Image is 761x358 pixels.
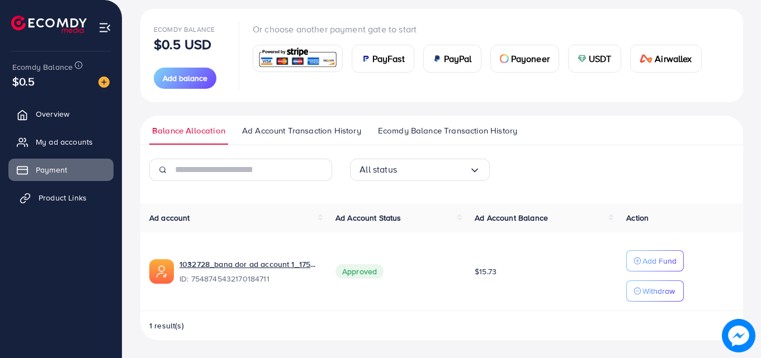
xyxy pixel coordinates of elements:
[179,259,318,284] div: <span class='underline'>1032728_bana dor ad account 1_1757579407255</span></br>7548745432170184711
[36,108,69,120] span: Overview
[578,54,587,63] img: card
[511,52,550,65] span: Payoneer
[149,259,174,284] img: ic-ads-acc.e4c84228.svg
[433,54,442,63] img: card
[36,136,93,147] span: My ad accounts
[626,212,649,223] span: Action
[257,46,339,70] img: card
[630,45,702,73] a: cardAirwallex
[98,21,111,34] img: menu
[253,22,711,36] p: Or choose another payment gate to start
[154,25,215,34] span: Ecomdy Balance
[12,61,73,73] span: Ecomdy Balance
[352,45,414,73] a: cardPayFast
[490,45,559,73] a: cardPayoneer
[253,45,343,72] a: card
[149,212,190,223] span: Ad account
[642,284,675,298] p: Withdraw
[640,54,653,63] img: card
[152,125,225,137] span: Balance Allocation
[361,54,370,63] img: card
[372,52,405,65] span: PayFast
[36,164,67,175] span: Payment
[8,187,114,209] a: Product Links
[350,159,490,181] div: Search for option
[655,52,692,65] span: Airwallex
[626,250,684,271] button: Add Fund
[475,266,497,277] span: $15.73
[154,68,216,89] button: Add balance
[39,192,87,203] span: Product Links
[423,45,481,73] a: cardPayPal
[11,16,87,33] img: logo
[242,125,361,137] span: Ad Account Transaction History
[179,259,318,270] a: 1032728_bana dor ad account 1_1757579407255
[500,54,509,63] img: card
[397,161,469,178] input: Search for option
[154,37,211,51] p: $0.5 USD
[179,273,318,284] span: ID: 7548745432170184711
[335,212,401,223] span: Ad Account Status
[589,52,612,65] span: USDT
[8,131,114,153] a: My ad accounts
[626,280,684,302] button: Withdraw
[475,212,548,223] span: Ad Account Balance
[98,77,110,88] img: image
[568,45,621,73] a: cardUSDT
[8,159,114,181] a: Payment
[378,125,517,137] span: Ecomdy Balance Transaction History
[360,161,397,178] span: All status
[722,319,755,352] img: image
[12,73,35,89] span: $0.5
[444,52,472,65] span: PayPal
[149,320,184,331] span: 1 result(s)
[335,264,384,279] span: Approved
[8,103,114,125] a: Overview
[163,73,207,84] span: Add balance
[642,254,677,268] p: Add Fund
